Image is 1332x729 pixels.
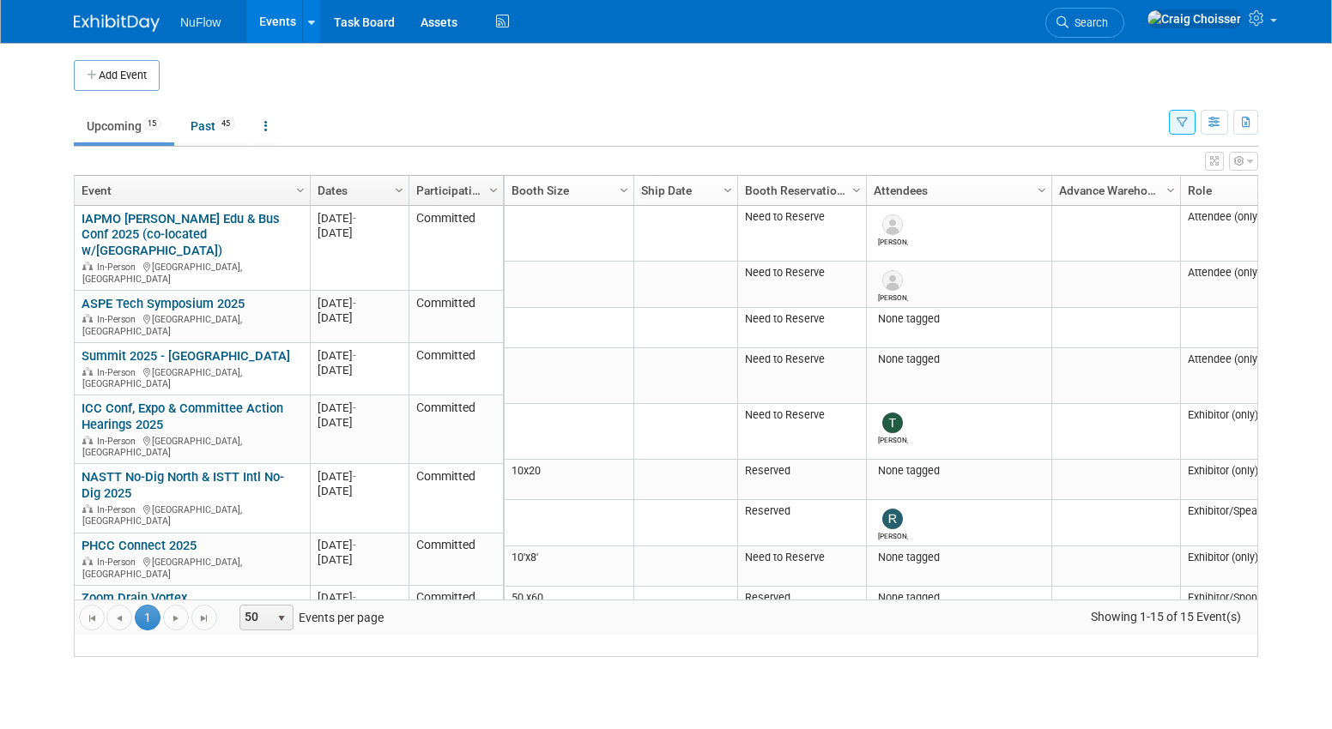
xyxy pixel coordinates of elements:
a: Ship Date [641,176,726,205]
td: Exhibitor (only) [1180,460,1281,500]
img: In-Person Event [82,262,93,270]
div: None tagged [874,352,1045,366]
td: Committed [409,586,503,638]
span: - [353,401,356,414]
a: Column Settings [1162,176,1181,202]
a: Go to the last page [191,605,217,630]
td: Reserved [737,500,866,546]
img: In-Person Event [82,504,93,513]
div: [DATE] [318,484,401,498]
a: Go to the previous page [106,605,132,630]
span: In-Person [97,504,141,515]
div: Chris Cheek [878,291,908,302]
span: - [353,470,356,483]
span: Search [1069,16,1108,29]
td: Need to Reserve [737,262,866,308]
img: Chris Cheek [882,214,903,235]
div: [GEOGRAPHIC_DATA], [GEOGRAPHIC_DATA] [82,554,302,580]
td: Attendee (only) [1180,262,1281,308]
td: Committed [409,206,503,291]
div: [DATE] [318,469,401,484]
div: [DATE] [318,296,401,310]
td: Reserved [737,587,866,627]
a: Column Settings [485,176,504,202]
div: [DATE] [318,226,401,240]
span: Column Settings [850,184,863,197]
span: 1 [135,605,160,630]
a: Booth Reservation Status [745,176,855,205]
td: Attendee (only) [1180,348,1281,404]
a: Column Settings [391,176,409,202]
div: [DATE] [318,538,401,552]
a: Search [1045,8,1124,38]
td: Need to Reserve [737,308,866,348]
div: [GEOGRAPHIC_DATA], [GEOGRAPHIC_DATA] [82,364,302,390]
div: [GEOGRAPHIC_DATA], [GEOGRAPHIC_DATA] [82,259,302,285]
span: - [353,591,356,604]
span: Showing 1-15 of 15 Event(s) [1075,605,1257,629]
span: Column Settings [487,184,500,197]
span: - [353,212,356,225]
td: 10x20 [505,460,633,500]
a: Booth Size [512,176,622,205]
div: [DATE] [318,415,401,430]
td: Reserved [737,460,866,500]
img: Ryan Klachko [882,509,903,529]
span: Go to the last page [197,612,211,625]
span: Events per page [218,605,401,630]
div: [DATE] [318,401,401,415]
td: Committed [409,395,503,464]
span: 15 [142,117,161,130]
a: Zoom Drain Vortex [82,590,187,605]
td: Exhibitor/Speaker/Sponsor [1180,500,1281,546]
span: In-Person [97,436,141,447]
td: Need to Reserve [737,206,866,262]
span: In-Person [97,367,141,378]
span: Go to the first page [85,612,99,625]
a: Upcoming15 [74,110,174,142]
td: Need to Reserve [737,546,866,587]
div: Tom Bowman [878,433,908,444]
a: Attendees [874,176,1040,205]
div: [DATE] [318,363,401,377]
td: 10'x8' [505,546,633,587]
span: - [353,539,356,551]
img: In-Person Event [82,557,93,565]
span: - [353,297,356,310]
a: Go to the first page [79,605,105,630]
div: [DATE] [318,590,401,605]
td: Attendee (only) [1180,206,1281,262]
td: Need to Reserve [737,404,866,460]
a: Column Settings [848,176,867,202]
div: [GEOGRAPHIC_DATA], [GEOGRAPHIC_DATA] [82,311,302,337]
span: 50 [240,605,269,630]
td: Exhibitor (only) [1180,546,1281,587]
a: Column Settings [292,176,311,202]
span: In-Person [97,314,141,325]
td: Committed [409,291,503,343]
td: Committed [409,464,503,533]
div: None tagged [874,312,1045,326]
td: Committed [409,533,503,586]
a: Role [1188,176,1269,205]
div: None tagged [874,591,1045,605]
a: Participation [416,176,492,205]
img: Chris Cheek [882,270,903,291]
span: Column Settings [617,184,631,197]
a: PHCC Connect 2025 [82,538,197,553]
span: 45 [216,117,235,130]
a: Past45 [178,110,248,142]
img: In-Person Event [82,367,93,376]
span: Go to the next page [169,612,183,625]
a: NASTT No-Dig North & ISTT Intl No-Dig 2025 [82,469,284,501]
span: In-Person [97,262,141,273]
a: Event [82,176,299,205]
img: In-Person Event [82,436,93,444]
a: ICC Conf, Expo & Committee Action Hearings 2025 [82,401,283,432]
div: None tagged [874,464,1045,478]
td: Need to Reserve [737,348,866,404]
img: Tom Bowman [882,413,903,433]
span: Column Settings [1164,184,1178,197]
td: Exhibitor/Sponsor [1180,587,1281,627]
td: 50 x60 [505,587,633,627]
